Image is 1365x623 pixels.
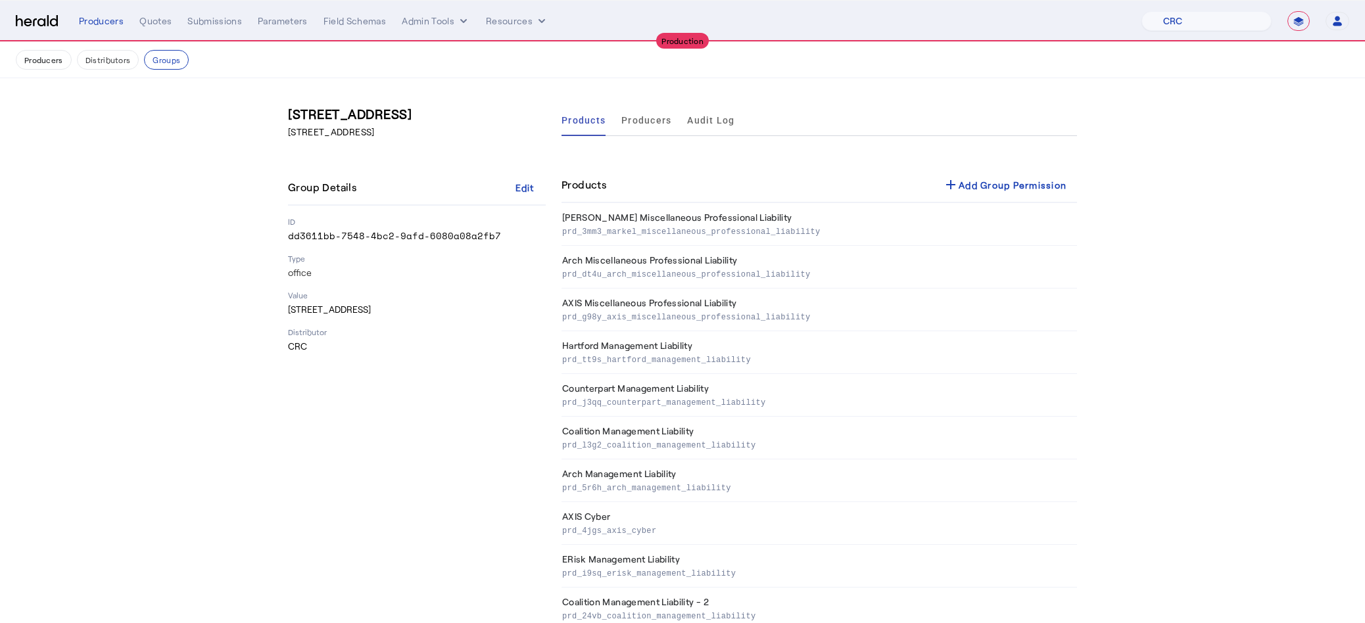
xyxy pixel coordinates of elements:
[687,116,734,125] span: Audit Log
[562,116,606,125] span: Products
[562,545,1077,588] td: ERisk Management Liability
[288,303,546,316] p: [STREET_ADDRESS]
[288,340,546,353] p: CRC
[515,181,535,195] div: Edit
[562,331,1077,374] td: Hartford Management Liability
[562,288,1077,331] td: AXIS Miscellaneous Professional Liability
[288,290,546,300] p: Value
[402,14,470,28] button: internal dropdown menu
[562,267,1072,280] p: prd_dt4u_arch_miscellaneous_professional_liability
[562,310,1072,323] p: prd_g98y_axis_miscellaneous_professional_liability
[687,104,734,136] a: Audit Log
[562,104,606,136] a: Products
[288,104,546,123] h3: [STREET_ADDRESS]
[562,609,1072,622] p: prd_24vb_coalition_management_liability
[562,203,1077,246] td: [PERSON_NAME] Miscellaneous Professional Liability
[943,177,959,193] mat-icon: add
[323,14,387,28] div: Field Schemas
[562,246,1077,288] td: Arch Miscellaneous Professional Liability
[288,253,546,264] p: Type
[932,173,1077,196] button: Add Group Permission
[187,14,242,28] div: Submissions
[504,175,546,199] button: Edit
[562,395,1072,408] p: prd_j3qq_counterpart_management_liability
[656,33,709,49] div: Production
[562,374,1077,417] td: Counterpart Management Liability
[562,502,1077,545] td: AXIS Cyber
[288,179,362,195] h4: Group Details
[258,14,308,28] div: Parameters
[562,177,606,193] h4: Products
[943,177,1066,193] div: Add Group Permission
[621,116,671,125] span: Producers
[486,14,548,28] button: Resources dropdown menu
[144,50,189,70] button: Groups
[562,352,1072,365] p: prd_tt9s_hartford_management_liability
[288,229,546,242] p: dd3611bb-7548-4bc2-9afd-6080a08a2fb7
[16,15,58,28] img: Herald Logo
[288,327,546,337] p: Distributor
[562,480,1072,494] p: prd_5r6h_arch_management_liability
[562,417,1077,459] td: Coalition Management Liability
[288,216,546,227] p: ID
[79,14,124,28] div: Producers
[77,50,139,70] button: Distributors
[139,14,172,28] div: Quotes
[288,266,546,279] p: office
[288,126,546,139] p: [STREET_ADDRESS]
[621,104,671,136] a: Producers
[562,459,1077,502] td: Arch Management Liability
[562,566,1072,579] p: prd_i9sq_erisk_management_liability
[562,438,1072,451] p: prd_l3g2_coalition_management_liability
[562,523,1072,536] p: prd_4jgs_axis_cyber
[16,50,72,70] button: Producers
[562,224,1072,237] p: prd_3mm3_markel_miscellaneous_professional_liability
